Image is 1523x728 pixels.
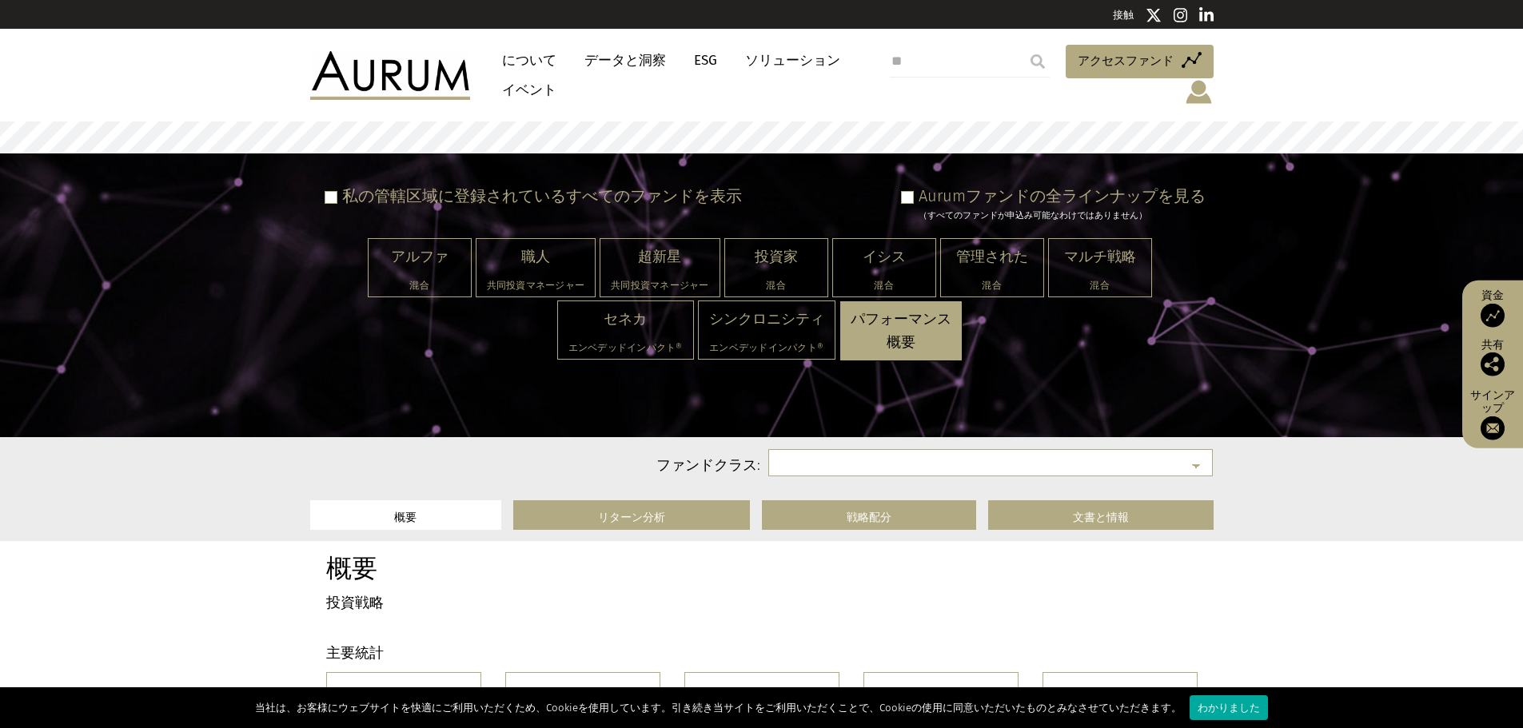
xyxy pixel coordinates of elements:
[1066,45,1214,78] a: アクセスファンド
[568,342,683,353] font: エンベデッドインパクト®
[1481,337,1504,351] font: 共有
[391,248,449,265] font: アルファ
[755,248,798,265] font: 投資家
[487,280,585,291] font: 共同投資マネージャー
[1199,7,1214,23] img: LinkedInアイコン
[847,511,891,524] font: 戦略配分
[1481,303,1505,327] img: アクセスファンド
[1090,280,1110,291] font: 混合
[521,248,550,265] font: 職人
[1073,511,1129,524] font: 文書と情報
[494,75,556,105] a: イベント
[1481,288,1504,301] font: 資金
[887,333,915,351] font: 概要
[576,46,674,75] a: データと洞察
[694,52,717,69] font: ESG
[1064,248,1136,265] font: マルチ戦略
[656,456,760,474] font: ファンドクラス:
[919,210,1147,221] font: （すべてのファンドが申込み可能なわけではありません）
[874,280,894,291] font: 混合
[494,46,564,75] a: について
[1184,78,1214,105] img: account-icon.svg
[745,52,840,69] font: ソリューション
[1481,416,1505,440] img: ニュースレターに登録する
[1470,388,1515,440] a: サインアップ
[1078,54,1174,68] font: アクセスファンド
[686,46,725,75] a: ESG
[326,553,378,583] font: 概要
[1022,46,1054,78] input: Submit
[638,248,681,265] font: 超新星
[709,342,823,353] font: エンベデッドインパクト®
[919,186,1206,205] font: Aurumファンドの全ラインナップを見る
[956,248,1028,265] font: 管理された
[584,52,666,69] font: データと洞察
[1470,388,1515,415] font: サインアップ
[342,186,742,205] font: 私の管轄区域に登録されているすべてのファンドを表示
[326,594,385,611] font: 投資戦略
[326,644,385,662] font: 主要統計
[1174,7,1188,23] img: インスタグラムアイコン
[611,280,709,291] font: 共同投資マネージャー
[598,511,665,524] font: リターン分析
[1481,352,1505,376] img: この投稿を共有する
[737,46,848,75] a: ソリューション
[1198,702,1260,714] font: わかりました
[409,280,429,291] font: 混合
[851,310,951,328] font: パフォーマンス
[502,52,556,69] font: について
[982,280,1002,291] font: 混合
[255,702,1182,714] font: 当社は、お客様にウェブサイトを快適にご利用いただくため、Cookieを使用しています。引き続き当サイトをご利用いただくことで、Cookieの使用に同意いただいたものとみなさせていただきます。
[1113,9,1134,21] a: 接触
[310,51,470,99] img: オーラム
[1146,7,1162,23] img: Twitterアイコン
[863,248,906,265] font: イシス
[1470,288,1515,327] a: 資金
[604,310,647,328] font: セネカ
[709,310,824,328] font: シンクロニシティ
[766,280,786,291] font: 混合
[502,82,556,98] font: イベント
